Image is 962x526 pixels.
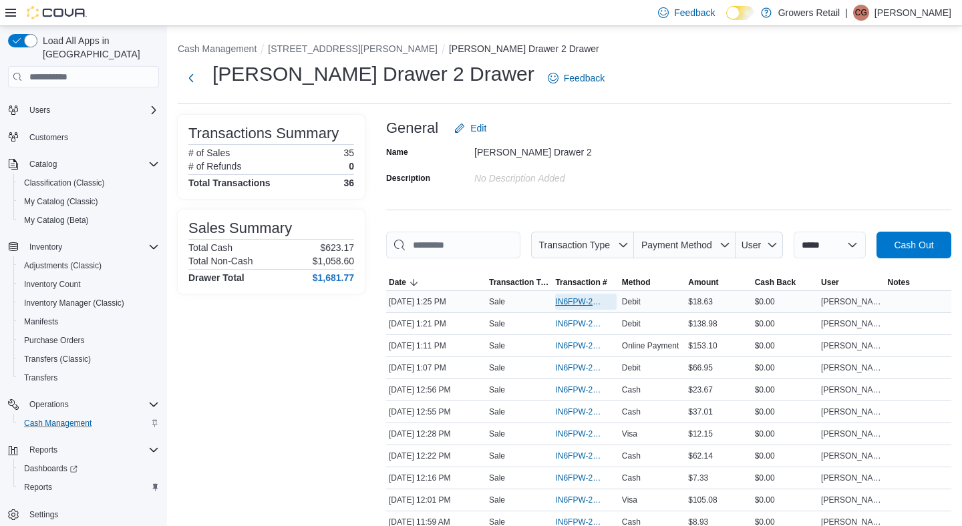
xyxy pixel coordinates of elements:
span: CG [855,5,867,21]
span: Catalog [29,159,57,170]
span: Cash [622,473,641,483]
span: My Catalog (Beta) [19,212,159,228]
button: Reports [24,442,63,458]
button: Amount [685,274,752,290]
a: Dashboards [19,461,83,477]
span: Visa [622,429,637,439]
a: Feedback [542,65,610,91]
button: Users [24,102,55,118]
p: Sale [489,296,505,307]
span: Purchase Orders [24,335,85,346]
button: My Catalog (Beta) [13,211,164,230]
span: $62.14 [688,451,713,461]
span: Adjustments (Classic) [24,260,102,271]
span: Load All Apps in [GEOGRAPHIC_DATA] [37,34,159,61]
span: IN6FPW-2063461 [555,495,603,505]
button: Inventory Manager (Classic) [13,294,164,312]
span: Inventory [24,239,159,255]
span: Cash [622,451,641,461]
button: Cash Out [876,232,951,258]
span: Purchase Orders [19,332,159,348]
label: Description [386,173,430,184]
p: 0 [349,161,354,172]
span: [PERSON_NAME] [821,495,882,505]
button: Inventory [24,239,67,255]
span: Feedback [674,6,715,19]
div: [DATE] 12:56 PM [386,382,486,398]
span: [PERSON_NAME] [821,362,882,373]
button: User [818,274,885,290]
span: Debit [622,362,641,373]
button: Classification (Classic) [13,174,164,192]
span: Cash Out [894,238,933,252]
h4: 36 [343,178,354,188]
span: Transfers [24,372,57,383]
button: Inventory [3,238,164,256]
button: Date [386,274,486,290]
span: [PERSON_NAME] [821,429,882,439]
div: [DATE] 12:22 PM [386,448,486,464]
p: Sale [489,451,505,461]
span: Payment Method [641,240,712,250]
button: Cash Back [752,274,818,290]
button: IN6FPW-2063539 [555,382,616,398]
div: No Description added [474,168,653,184]
span: Notes [888,277,910,288]
input: This is a search bar. As you type, the results lower in the page will automatically filter. [386,232,520,258]
span: Visa [622,495,637,505]
div: [PERSON_NAME] Drawer 2 [474,142,653,158]
span: Dashboards [19,461,159,477]
button: Edit [449,115,492,142]
nav: An example of EuiBreadcrumbs [178,42,951,58]
span: $66.95 [688,362,713,373]
span: Inventory Manager (Classic) [19,295,159,311]
span: Cash Management [19,415,159,431]
p: $623.17 [320,242,354,253]
h1: [PERSON_NAME] Drawer 2 Drawer [212,61,534,87]
button: Cash Management [178,43,257,54]
span: $23.67 [688,384,713,395]
span: Transfers (Classic) [19,351,159,367]
div: $0.00 [752,338,818,354]
h3: Transactions Summary [188,125,339,142]
input: Dark Mode [726,6,754,20]
a: My Catalog (Classic) [19,194,104,210]
span: IN6FPW-2063562 [555,362,603,373]
div: [DATE] 1:07 PM [386,360,486,376]
p: Sale [489,362,505,373]
h6: Total Cash [188,242,232,253]
span: Amount [688,277,718,288]
button: IN6FPW-2063593 [555,294,616,310]
div: $0.00 [752,360,818,376]
div: $0.00 [752,316,818,332]
span: Reports [29,445,57,455]
button: Transfers [13,368,164,387]
button: Catalog [24,156,62,172]
p: Sale [489,340,505,351]
a: Inventory Count [19,276,86,292]
p: Sale [489,429,505,439]
button: IN6FPW-2063538 [555,404,616,420]
span: Dashboards [24,463,77,474]
span: Adjustments (Classic) [19,258,159,274]
button: Reports [3,441,164,459]
span: IN6FPW-2063539 [555,384,603,395]
a: Customers [24,129,73,146]
span: IN6FPW-2063506 [555,429,603,439]
button: Cash Management [13,414,164,433]
span: Debit [622,296,641,307]
span: Cash [622,407,641,417]
p: [PERSON_NAME] [874,5,951,21]
span: Users [29,105,50,115]
button: Reports [13,478,164,497]
span: [PERSON_NAME] [821,296,882,307]
a: Adjustments (Classic) [19,258,107,274]
span: Method [622,277,651,288]
span: My Catalog (Classic) [19,194,159,210]
a: Dashboards [13,459,164,478]
span: [PERSON_NAME] [821,384,882,395]
a: Manifests [19,314,63,330]
span: Reports [24,442,159,458]
button: Inventory Count [13,275,164,294]
div: $0.00 [752,492,818,508]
